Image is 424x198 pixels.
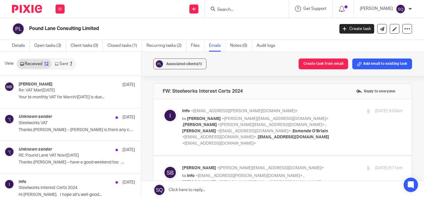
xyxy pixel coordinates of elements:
[107,40,142,52] a: Closed tasks (1)
[19,114,52,119] h4: Unknown sender
[122,114,135,120] p: [DATE]
[5,179,14,189] img: svg%3E
[19,192,135,197] p: Hi [PERSON_NAME], I hope all’s well-good...
[326,123,326,127] span: ,
[230,40,252,52] a: Notes (0)
[12,22,25,35] img: svg%3E
[396,4,405,14] img: svg%3E
[19,153,112,158] p: RE: Pound Lane VAT Nov/[DATE]
[122,82,135,88] p: [DATE]
[217,180,324,184] span: <[PERSON_NAME][EMAIL_ADDRESS][DOMAIN_NAME]>
[339,24,374,34] a: Create task
[375,165,403,171] p: [DATE] 9:11am
[153,58,206,69] button: Associated clients(1)
[217,7,271,13] input: Search
[182,123,183,127] span: ,
[5,114,14,124] img: svg%3E
[191,109,298,113] span: <[EMAIL_ADDRESS][PERSON_NAME][DOMAIN_NAME]>
[196,174,302,178] span: <[EMAIL_ADDRESS][PERSON_NAME][DOMAIN_NAME]>
[257,40,280,52] a: Audit logs
[163,88,243,94] h4: FW: Steelworks Interest Certs 2024
[293,129,328,133] span: Esmonde O'Briain
[12,5,42,13] img: Pixie
[19,88,112,93] p: Re: VAT Mar/[DATE]
[166,62,202,66] span: Associated clients
[257,135,258,139] span: ,
[71,40,103,52] a: Client tasks (0)
[375,108,403,114] p: [DATE] 9:03am
[217,166,324,170] span: <[PERSON_NAME][EMAIL_ADDRESS][DOMAIN_NAME]>
[258,135,329,139] span: [EMAIL_ADDRESS][DOMAIN_NAME]
[29,25,270,32] h2: Pound Lane Consulting Limited
[187,174,195,178] span: Info
[218,123,325,127] span: <[PERSON_NAME][EMAIL_ADDRESS][DOMAIN_NAME]>
[182,141,256,145] span: <[EMAIL_ADDRESS][DOMAIN_NAME]>
[19,95,135,100] p: Your bi-monthly VAT for March/[DATE] is due...
[360,6,393,12] p: [PERSON_NAME]
[19,179,26,184] h4: Info
[122,147,135,153] p: [DATE]
[5,147,14,157] img: svg%3E
[354,87,397,96] label: Reply to everyone
[191,40,204,52] a: Files
[352,58,412,69] button: Add email to existing task
[19,160,135,165] p: Thanks [PERSON_NAME] – have a good weekend too ...
[183,123,217,127] span: [PERSON_NAME]
[217,129,291,133] span: <[EMAIL_ADDRESS][DOMAIN_NAME]>
[163,108,178,123] img: svg%3E
[182,135,256,139] span: <[EMAIL_ADDRESS][DOMAIN_NAME]>
[19,82,53,87] h4: [PERSON_NAME]
[182,180,216,184] span: [PERSON_NAME]
[70,62,72,66] div: 7
[182,174,186,178] span: to
[19,147,52,152] h4: Unknown sender
[187,117,221,121] span: [PERSON_NAME]
[222,117,329,121] span: <[PERSON_NAME][EMAIL_ADDRESS][DOMAIN_NAME]>
[34,40,66,52] a: Open tasks (3)
[19,127,135,133] p: Thanks [PERSON_NAME] – [PERSON_NAME] is there any chance you could...
[19,121,112,126] p: Steelworks VAT
[155,59,164,68] img: svg%3E
[182,117,186,121] span: to
[325,180,326,184] span: ,
[299,58,348,69] button: Create task from email
[5,61,14,67] span: View
[292,129,293,133] span: ,
[17,59,52,69] a: Received12
[209,40,226,52] a: Emails
[182,109,190,113] span: Info
[5,82,14,91] img: svg%3E
[19,185,112,190] p: Steelworks Interest Certs 2024
[182,129,216,133] span: [PERSON_NAME]
[197,62,202,66] span: (1)
[44,62,49,66] div: 12
[12,40,30,52] a: Details
[303,7,326,11] span: Get Support
[146,40,186,52] a: Recurring tasks (2)
[52,59,75,69] a: Sent7
[182,166,216,170] span: [PERSON_NAME]
[122,179,135,185] p: [DATE]
[163,165,178,180] img: svg%3E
